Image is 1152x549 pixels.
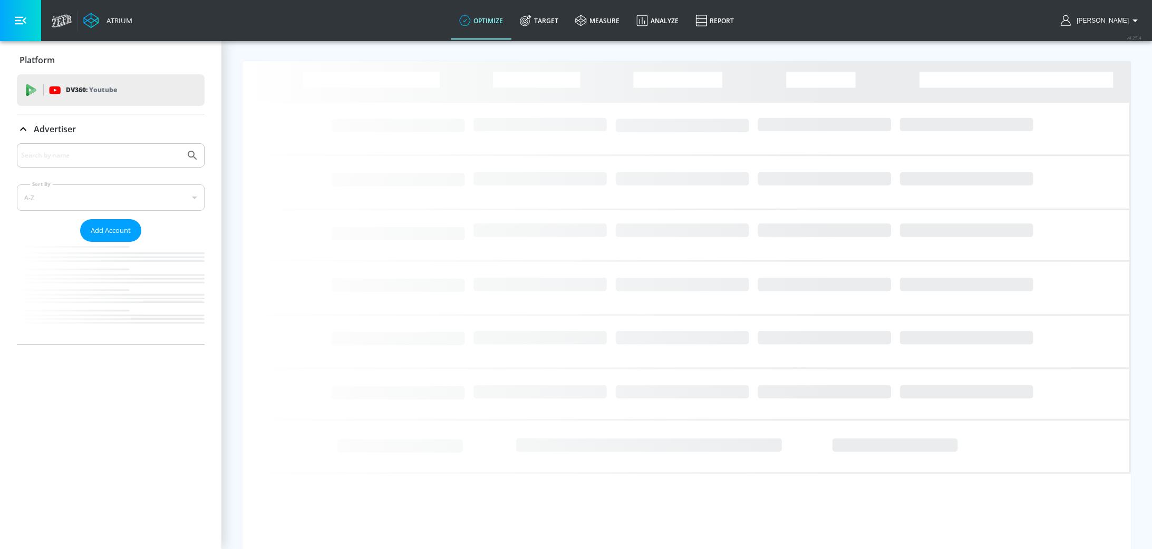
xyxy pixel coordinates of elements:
[1072,17,1129,24] span: login as: stephanie.wolklin@zefr.com
[17,74,205,106] div: DV360: Youtube
[17,242,205,344] nav: list of Advertiser
[17,114,205,144] div: Advertiser
[511,2,567,40] a: Target
[687,2,742,40] a: Report
[17,184,205,211] div: A-Z
[1061,14,1141,27] button: [PERSON_NAME]
[66,84,117,96] p: DV360:
[1127,35,1141,41] span: v 4.25.4
[20,54,55,66] p: Platform
[83,13,132,28] a: Atrium
[21,149,181,162] input: Search by name
[451,2,511,40] a: optimize
[30,181,53,188] label: Sort By
[17,45,205,75] div: Platform
[628,2,687,40] a: Analyze
[89,84,117,95] p: Youtube
[34,123,76,135] p: Advertiser
[80,219,141,242] button: Add Account
[91,224,131,237] span: Add Account
[17,143,205,344] div: Advertiser
[567,2,628,40] a: measure
[102,16,132,25] div: Atrium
